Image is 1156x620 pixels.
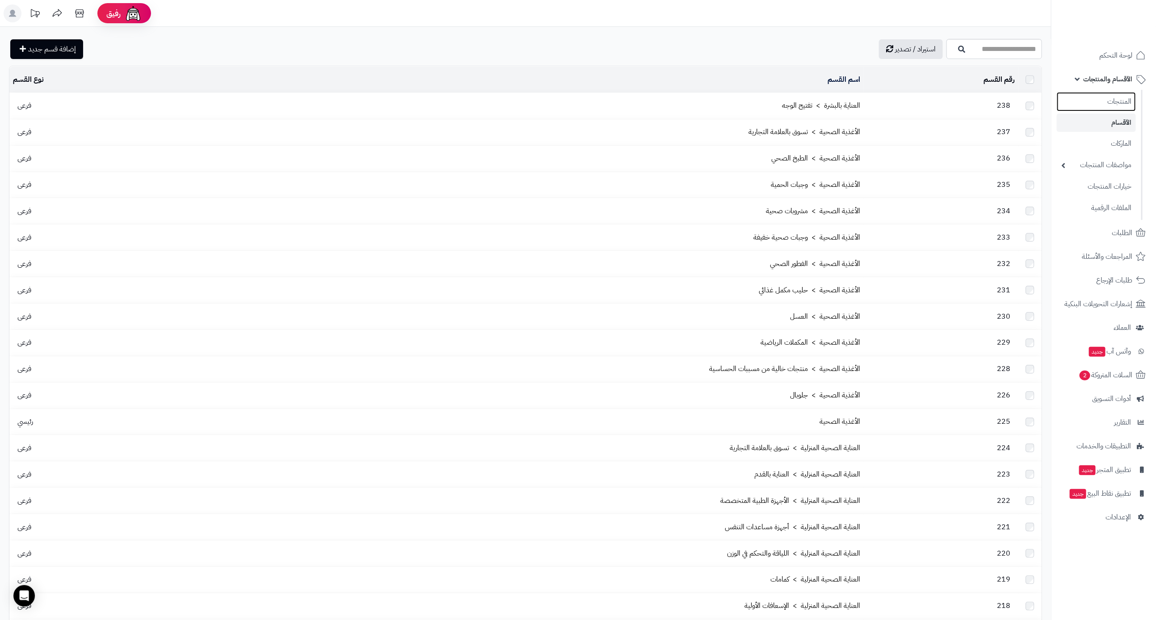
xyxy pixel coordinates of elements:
span: التطبيقات والخدمات [1076,440,1131,452]
span: إشعارات التحويلات البنكية [1064,298,1132,310]
span: الطلبات [1112,227,1132,239]
a: مواصفات المنتجات [1057,156,1136,175]
img: logo-2.png [1095,7,1148,25]
span: فرعى [13,574,36,585]
span: 235 [992,179,1015,190]
a: الطلبات [1057,222,1151,244]
span: 2 [1080,370,1091,380]
a: الأغذية الصحية > وجبات الحمية [771,179,860,190]
span: تطبيق المتجر [1078,464,1131,476]
span: الإعدادات [1106,511,1131,523]
a: الأغذية الصحية > جلوبال [790,390,860,401]
a: طلبات الإرجاع [1057,270,1151,291]
span: فرعى [13,548,36,559]
a: العناية بالبشرة > تفتيح الوجه [782,100,860,111]
a: الملفات الرقمية [1057,198,1136,218]
a: الأغذية الصحية > مشروبات صحية [766,206,860,216]
a: الأغذية الصحية > وجبات صحية خفيفة [753,232,860,243]
a: الأغذية الصحية > حليب مكمل غذائي [759,285,860,295]
a: استيراد / تصدير [879,39,943,59]
span: 220 [992,548,1015,559]
a: تطبيق نقاط البيعجديد [1057,483,1151,504]
span: فرعى [13,469,36,480]
a: تطبيق المتجرجديد [1057,459,1151,481]
span: العملاء [1114,321,1131,334]
a: الأغذية الصحية > المكملات الرياضية [761,337,860,348]
span: إضافة قسم جديد [28,44,76,55]
td: نوع القسم [9,67,162,93]
a: العملاء [1057,317,1151,338]
span: لوحة التحكم [1099,49,1132,62]
span: 226 [992,390,1015,401]
a: اسم القسم [828,74,860,85]
a: خيارات المنتجات [1057,177,1136,196]
a: العناية الصحية المنزلية > اللياقة والتحكم في الوزن [727,548,860,559]
a: الأغذية الصحية > الفطور الصحي [770,258,860,269]
span: رفيق [106,8,121,19]
a: التقارير [1057,412,1151,433]
span: 231 [992,285,1015,295]
span: 238 [992,100,1015,111]
span: فرعى [13,522,36,532]
span: تطبيق نقاط البيع [1069,487,1131,500]
a: الماركات [1057,134,1136,153]
span: التقارير [1114,416,1131,429]
span: 236 [992,153,1015,164]
div: Open Intercom Messenger [13,585,35,607]
a: وآتس آبجديد [1057,341,1151,362]
span: 229 [992,337,1015,348]
a: العناية الصحية المنزلية > العناية بالقدم [754,469,860,480]
a: الأغذية الصحية > منتجات خالية من مسببات الحساسية [709,363,860,374]
span: 223 [992,469,1015,480]
span: 221 [992,522,1015,532]
span: فرعى [13,285,36,295]
img: ai-face.png [124,4,142,22]
a: الأغذية الصحية [820,416,860,427]
span: 237 [992,127,1015,137]
span: 225 [992,416,1015,427]
a: الأغذية الصحية > العسل [790,311,860,322]
span: 219 [992,574,1015,585]
a: العناية الصحية المنزلية > الإسعافات الأولية [744,600,860,611]
span: 222 [992,495,1015,506]
span: فرعى [13,443,36,453]
span: فرعى [13,258,36,269]
a: الأغذية الصحية > الطبخ الصحي [771,153,860,164]
a: إشعارات التحويلات البنكية [1057,293,1151,315]
span: فرعى [13,206,36,216]
span: فرعى [13,600,36,611]
span: فرعى [13,153,36,164]
a: المراجعات والأسئلة [1057,246,1151,267]
a: الإعدادات [1057,506,1151,528]
span: الأقسام والمنتجات [1083,73,1132,85]
span: 232 [992,258,1015,269]
span: 218 [992,600,1015,611]
span: فرعى [13,390,36,401]
a: لوحة التحكم [1057,45,1151,66]
span: 228 [992,363,1015,374]
span: السلات المتروكة [1079,369,1132,381]
a: السلات المتروكة2 [1057,364,1151,386]
span: فرعى [13,127,36,137]
a: العناية الصحية المنزلية > تسوق بالعلامة التجارية [730,443,860,453]
div: رقم القسم [867,75,1015,85]
span: 224 [992,443,1015,453]
span: فرعى [13,495,36,506]
a: الأغذية الصحية > تسوق بالعلامة التجارية [748,127,860,137]
span: استيراد / تصدير [895,44,936,55]
a: إضافة قسم جديد [10,39,83,59]
span: جديد [1070,489,1086,499]
a: التطبيقات والخدمات [1057,435,1151,457]
a: المنتجات [1057,92,1136,111]
span: جديد [1079,465,1096,475]
span: فرعى [13,363,36,374]
a: العناية الصحية المنزلية > الأجهزة الطبية المتخصصة [720,495,860,506]
span: فرعى [13,232,36,243]
span: 234 [992,206,1015,216]
a: العناية الصحية المنزلية > أجهزة مساعدات التنفس [725,522,860,532]
span: فرعى [13,337,36,348]
a: الأقسام [1057,114,1136,132]
a: أدوات التسويق [1057,388,1151,409]
span: 233 [992,232,1015,243]
span: المراجعات والأسئلة [1082,250,1132,263]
